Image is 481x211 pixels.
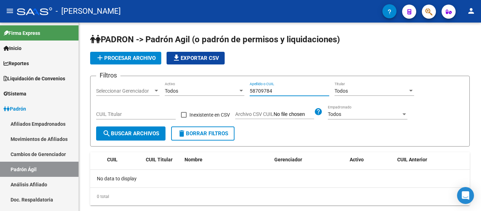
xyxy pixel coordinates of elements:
mat-icon: person [467,7,475,15]
span: Gerenciador [274,157,302,162]
datatable-header-cell: CUIL Titular [143,152,182,167]
mat-icon: delete [177,129,186,138]
span: Todos [165,88,178,94]
span: - [PERSON_NAME] [56,4,121,19]
input: Archivo CSV CUIL [274,111,314,118]
span: Activo [350,157,364,162]
span: Inicio [4,44,21,52]
button: Exportar CSV [167,52,225,64]
mat-icon: menu [6,7,14,15]
span: Inexistente en CSV [189,111,230,119]
mat-icon: help [314,107,323,116]
datatable-header-cell: Gerenciador [271,152,347,167]
span: Todos [328,111,341,117]
datatable-header-cell: CUIL Anterior [394,152,470,167]
span: Procesar archivo [96,55,156,61]
span: Exportar CSV [172,55,219,61]
span: Nombre [185,157,202,162]
span: Borrar Filtros [177,130,228,137]
div: Open Intercom Messenger [457,187,474,204]
button: Buscar Archivos [96,126,165,141]
div: No data to display [90,170,470,187]
span: Liquidación de Convenios [4,75,65,82]
span: Firma Express [4,29,40,37]
mat-icon: add [96,54,104,62]
span: CUIL [107,157,118,162]
datatable-header-cell: Activo [347,152,394,167]
datatable-header-cell: Nombre [182,152,271,167]
div: 0 total [90,188,470,205]
span: CUIL Anterior [397,157,427,162]
mat-icon: file_download [172,54,181,62]
span: Sistema [4,90,26,98]
button: Procesar archivo [90,52,161,64]
span: PADRON -> Padrón Agil (o padrón de permisos y liquidaciones) [90,35,340,44]
span: Seleccionar Gerenciador [96,88,153,94]
mat-icon: search [102,129,111,138]
span: Buscar Archivos [102,130,159,137]
datatable-header-cell: CUIL [104,152,143,167]
h3: Filtros [96,70,120,80]
span: CUIL Titular [146,157,173,162]
button: Borrar Filtros [171,126,235,141]
span: Todos [335,88,348,94]
span: Archivo CSV CUIL [235,111,274,117]
span: Padrón [4,105,26,113]
span: Reportes [4,60,29,67]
